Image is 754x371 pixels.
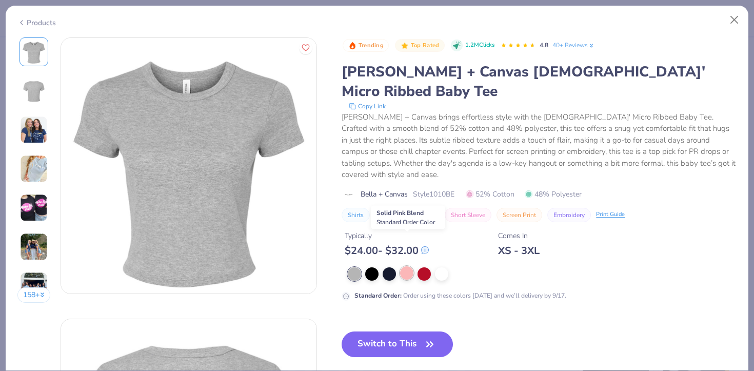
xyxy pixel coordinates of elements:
button: Badge Button [395,39,444,52]
div: Comes In [498,230,540,241]
button: Switch to This [342,331,453,357]
img: Trending sort [348,42,356,50]
img: Top Rated sort [401,42,409,50]
strong: Standard Order : [354,291,402,300]
div: Order using these colors [DATE] and we’ll delivery by 9/17. [354,291,566,300]
img: brand logo [342,190,355,199]
span: Top Rated [411,43,440,48]
div: $ 24.00 - $ 32.00 [345,244,429,257]
div: Solid Pink Blend [371,206,445,229]
span: Trending [359,43,384,48]
button: Short Sleeve [445,208,491,222]
div: Products [17,17,56,28]
button: 158+ [17,287,51,303]
span: 1.2M Clicks [465,41,494,50]
button: Badge Button [343,39,389,52]
div: Print Guide [596,210,625,219]
span: Standard Order Color [376,218,435,226]
img: User generated content [20,155,48,183]
button: Close [725,10,744,30]
button: Like [299,41,312,54]
div: 4.8 Stars [501,37,535,54]
div: Typically [345,230,429,241]
a: 40+ Reviews [552,41,595,50]
button: Screen Print [497,208,542,222]
div: XS - 3XL [498,244,540,257]
button: Embroidery [547,208,591,222]
img: Front [22,40,46,64]
img: User generated content [20,116,48,144]
span: 4.8 [540,41,548,49]
span: Bella + Canvas [361,189,408,200]
span: 48% Polyester [525,189,582,200]
div: [PERSON_NAME] + Canvas brings effortless style with the [DEMOGRAPHIC_DATA]' Micro Ribbed Baby Tee... [342,111,737,181]
span: Style 1010BE [413,189,454,200]
span: 52% Cotton [466,189,514,200]
button: Shirts [342,208,370,222]
img: User generated content [20,233,48,261]
img: Back [22,79,46,103]
img: User generated content [20,194,48,222]
img: User generated content [20,272,48,300]
button: copy to clipboard [346,101,389,111]
div: [PERSON_NAME] + Canvas [DEMOGRAPHIC_DATA]' Micro Ribbed Baby Tee [342,62,737,101]
img: Front [61,38,316,294]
